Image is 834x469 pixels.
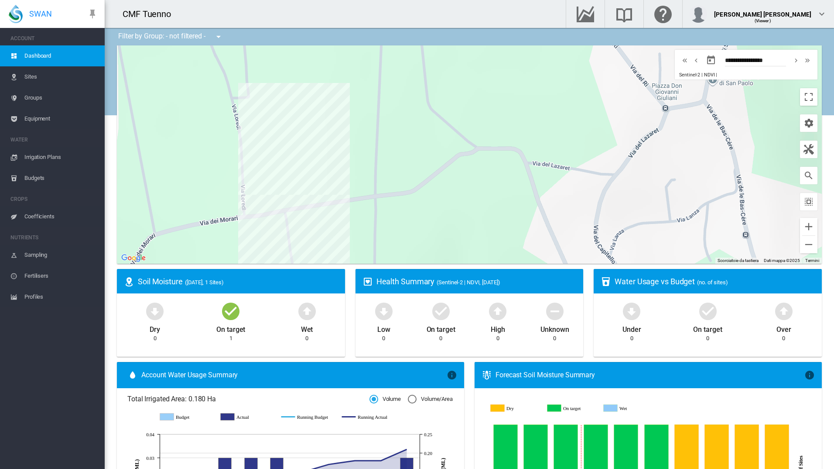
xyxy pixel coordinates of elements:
div: Low [377,321,390,335]
tspan: 0.20 [424,451,432,456]
span: Sentinel-2 | NDVI [679,72,714,78]
div: 0 [382,335,385,342]
span: (no. of sites) [697,279,728,286]
span: Dashboard [24,45,98,66]
span: ([DATE], 1 Sites) [185,279,224,286]
div: On target [693,321,722,335]
img: Google [119,252,148,264]
button: icon-magnify [800,167,817,184]
div: 0 [782,335,785,342]
md-icon: icon-information [447,370,457,380]
div: 0 [706,335,709,342]
g: Actual [221,413,273,421]
span: Sites [24,66,98,87]
md-icon: icon-heart-box-outline [362,276,373,287]
span: SWAN [29,8,52,19]
md-icon: icon-chevron-double-right [803,55,812,66]
div: On target [427,321,455,335]
md-icon: icon-cup-water [601,276,611,287]
md-icon: Search the knowledge base [614,9,635,19]
div: Filter by Group: - not filtered - [112,28,230,45]
g: Budget [160,413,212,421]
button: Zoom avanti [800,218,817,235]
md-icon: icon-pin [87,9,98,19]
div: 0 [439,335,442,342]
span: Budgets [24,168,98,189]
span: (Sentinel-2 | NDVI, [DATE]) [437,279,500,286]
button: icon-select-all [800,193,817,210]
button: md-calendar [702,52,720,69]
circle: Running Actual Aug 4 0.18 [379,459,383,462]
circle: Running Actual Aug 11 0.21 [405,448,408,451]
md-icon: icon-water [127,370,138,380]
g: Dry [491,404,540,412]
button: icon-menu-down [210,28,227,45]
md-icon: icon-arrow-up-bold-circle [773,300,794,321]
div: Forecast Soil Moisture Summary [496,370,804,380]
g: Running Actual [342,413,394,421]
span: Account Water Usage Summary [141,370,447,380]
div: High [491,321,505,335]
g: Running Budget [281,413,333,421]
div: 0 [496,335,499,342]
div: Over [776,321,791,335]
md-icon: icon-map-marker-radius [124,276,134,287]
md-icon: icon-thermometer-lines [482,370,492,380]
span: Equipment [24,108,98,129]
tspan: 0.03 [146,455,154,461]
button: Zoom indietro [800,236,817,253]
button: icon-chevron-double-left [679,55,690,66]
span: | [716,72,717,78]
div: On target [216,321,245,335]
tspan: 0.04 [146,432,154,437]
span: CROPS [10,192,98,206]
div: 0 [630,335,633,342]
md-icon: icon-chevron-down [817,9,827,19]
div: Unknown [540,321,569,335]
span: ACCOUNT [10,31,98,45]
md-icon: icon-checkbox-marked-circle [220,300,241,321]
md-icon: icon-arrow-down-bold-circle [373,300,394,321]
md-icon: icon-chevron-left [691,55,701,66]
md-icon: Click here for help [653,9,673,19]
span: Fertilisers [24,266,98,286]
button: icon-chevron-right [790,55,802,66]
span: Groups [24,87,98,108]
button: icon-chevron-double-right [802,55,813,66]
md-icon: icon-checkbox-marked-circle [431,300,451,321]
span: Irrigation Plans [24,147,98,168]
md-icon: icon-chevron-right [791,55,801,66]
div: 0 [305,335,308,342]
div: 1 [229,335,232,342]
img: SWAN-Landscape-Logo-Colour-drop.png [9,5,23,23]
md-icon: icon-arrow-up-bold-circle [487,300,508,321]
span: Coefficients [24,206,98,227]
a: Termini [805,258,819,263]
md-icon: icon-arrow-down-bold-circle [621,300,642,321]
div: [PERSON_NAME] [PERSON_NAME] [714,7,811,15]
div: Wet [301,321,313,335]
span: Sampling [24,245,98,266]
div: Water Usage vs Budget [615,276,815,287]
span: WATER [10,133,98,147]
md-radio-button: Volume [369,395,401,403]
div: Soil Moisture [138,276,338,287]
span: Dati mappa ©2025 [764,258,800,263]
circle: Running Actual Jul 21 0.17 [327,462,330,466]
tspan: 0.25 [424,432,432,437]
div: Health Summary [376,276,577,287]
md-icon: icon-cog [803,118,814,128]
span: (Viewer) [755,18,771,23]
md-icon: icon-arrow-down-bold-circle [144,300,165,321]
div: 0 [553,335,556,342]
button: icon-cog [800,114,817,132]
a: Visualizza questa zona in Google Maps (in una nuova finestra) [119,252,148,264]
div: CMF Tuenno [123,8,179,20]
button: icon-chevron-left [690,55,702,66]
md-icon: icon-minus-circle [544,300,565,321]
button: Scorciatoie da tastiera [718,258,759,264]
div: Dry [150,321,160,335]
img: profile.jpg [690,5,707,23]
g: On target [547,404,597,412]
span: NUTRIENTS [10,231,98,245]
